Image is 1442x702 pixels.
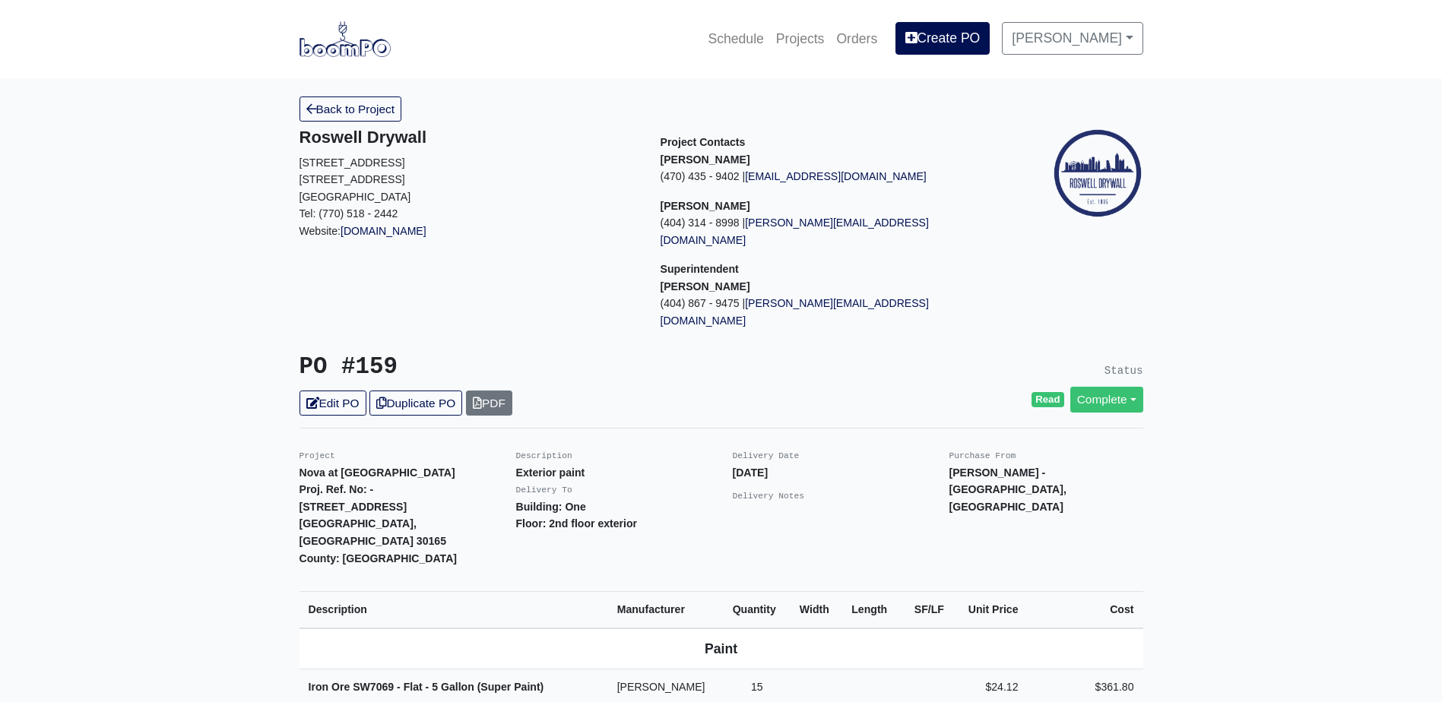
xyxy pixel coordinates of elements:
[299,501,407,513] strong: [STREET_ADDRESS]
[299,451,335,460] small: Project
[895,22,990,54] a: Create PO
[724,592,791,628] th: Quantity
[299,128,638,147] h5: Roswell Drywall
[466,391,512,416] a: PDF
[309,681,544,693] strong: Iron Ore SW7069 - Flat - 5 Gallon (Super Paint)
[299,21,391,56] img: boomPO
[299,171,638,188] p: [STREET_ADDRESS]
[661,297,929,327] a: [PERSON_NAME][EMAIL_ADDRESS][DOMAIN_NAME]
[341,225,426,237] a: [DOMAIN_NAME]
[661,295,999,329] p: (404) 867 - 9475 |
[953,592,1028,628] th: Unit Price
[661,280,750,292] strong: [PERSON_NAME]
[949,451,1016,460] small: Purchase From
[516,451,572,460] small: Description
[608,592,724,628] th: Manufacturer
[661,168,999,185] p: (470) 435 - 9402 |
[901,592,953,628] th: SF/LF
[830,22,883,55] a: Orders
[661,214,999,248] p: (404) 314 - 8998 |
[516,466,585,479] strong: Exterior paint
[299,188,638,206] p: [GEOGRAPHIC_DATA]
[299,205,638,223] p: Tel: (770) 518 - 2442
[299,391,366,416] a: Edit PO
[516,485,572,495] small: Delivery To
[705,641,737,656] b: Paint
[1002,22,1143,54] a: [PERSON_NAME]
[661,217,929,246] a: [PERSON_NAME][EMAIL_ADDRESS][DOMAIN_NAME]
[299,154,638,172] p: [STREET_ADDRESS]
[733,492,805,501] small: Delivery Notes
[702,22,769,55] a: Schedule
[1070,387,1143,412] a: Complete
[299,552,458,564] strong: County: [GEOGRAPHIC_DATA]
[299,466,455,479] strong: Nova at [GEOGRAPHIC_DATA]
[661,153,750,166] strong: [PERSON_NAME]
[369,391,462,416] a: Duplicate PO
[745,170,927,182] a: [EMAIL_ADDRESS][DOMAIN_NAME]
[1032,392,1064,407] span: Read
[299,96,402,122] a: Back to Project
[299,517,447,547] strong: [GEOGRAPHIC_DATA], [GEOGRAPHIC_DATA] 30165
[516,501,586,513] strong: Building: One
[842,592,901,628] th: Length
[733,466,769,479] strong: [DATE]
[299,483,374,495] strong: Proj. Ref. No: -
[661,263,739,275] span: Superintendent
[299,353,710,381] h3: PO #159
[733,451,800,460] small: Delivery Date
[949,464,1143,516] p: [PERSON_NAME] - [GEOGRAPHIC_DATA], [GEOGRAPHIC_DATA]
[299,592,608,628] th: Description
[661,200,750,212] strong: [PERSON_NAME]
[299,128,638,239] div: Website:
[1104,365,1143,377] small: Status
[661,136,746,148] span: Project Contacts
[516,517,638,530] strong: Floor: 2nd floor exterior
[1027,592,1143,628] th: Cost
[770,22,831,55] a: Projects
[791,592,842,628] th: Width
